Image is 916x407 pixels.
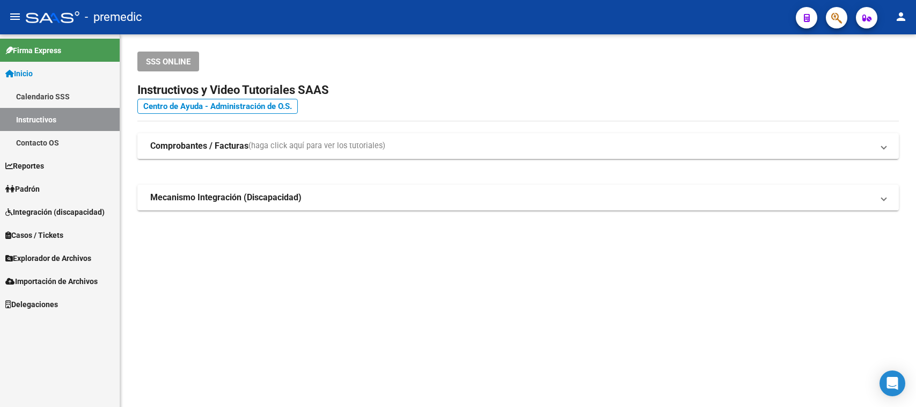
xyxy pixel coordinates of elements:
span: - premedic [85,5,142,29]
span: Reportes [5,160,44,172]
mat-expansion-panel-header: Comprobantes / Facturas(haga click aquí para ver los tutoriales) [137,133,899,159]
mat-expansion-panel-header: Mecanismo Integración (Discapacidad) [137,185,899,210]
strong: Comprobantes / Facturas [150,140,248,152]
h2: Instructivos y Video Tutoriales SAAS [137,80,899,100]
span: Casos / Tickets [5,229,63,241]
div: Open Intercom Messenger [880,370,905,396]
span: Explorador de Archivos [5,252,91,264]
span: Firma Express [5,45,61,56]
span: Importación de Archivos [5,275,98,287]
span: SSS ONLINE [146,57,190,67]
span: Inicio [5,68,33,79]
span: Delegaciones [5,299,58,310]
a: Centro de Ayuda - Administración de O.S. [137,99,298,114]
button: SSS ONLINE [137,52,199,71]
span: Padrón [5,183,40,195]
span: (haga click aquí para ver los tutoriales) [248,140,385,152]
span: Integración (discapacidad) [5,206,105,218]
mat-icon: person [895,10,907,23]
mat-icon: menu [9,10,21,23]
strong: Mecanismo Integración (Discapacidad) [150,192,302,203]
